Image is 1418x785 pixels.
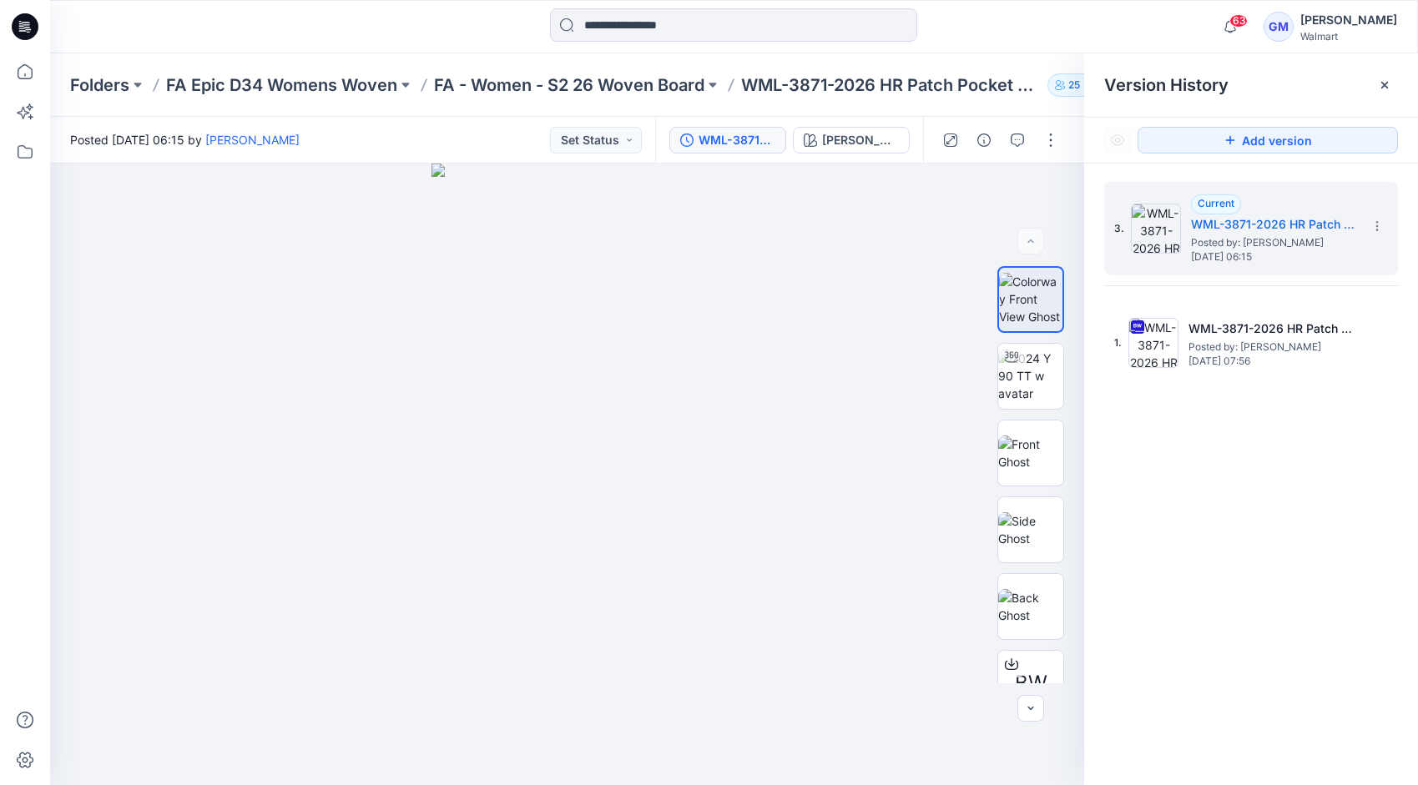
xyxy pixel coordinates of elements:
button: [PERSON_NAME] [793,127,910,153]
span: Current [1198,197,1234,209]
span: [DATE] 06:15 [1191,251,1358,263]
button: WML-3871-2026 HR Patch Pocket Wide Leg Pant_Full Colorway [669,127,786,153]
div: Walmart [1300,30,1397,43]
img: WML-3871-2026 HR Patch Pocket Wide Leg Pant_Soft Silver [1128,318,1178,368]
p: WML-3871-2026 HR Patch Pocket Wide Leg Pant [741,73,1041,97]
img: Colorway Front View Ghost [999,273,1062,325]
span: 63 [1229,14,1248,28]
h5: WML-3871-2026 HR Patch Pocket Wide Leg Pant_Soft Silver [1188,319,1355,339]
div: [PERSON_NAME] [822,131,899,149]
a: FA - Women - S2 26 Woven Board [434,73,704,97]
img: 2024 Y 90 TT w avatar [998,350,1063,402]
button: 25 [1047,73,1101,97]
a: Folders [70,73,129,97]
span: Posted by: Gayan Mahawithanalage [1188,339,1355,355]
img: Back Ghost [998,589,1063,624]
img: Front Ghost [998,435,1063,470]
span: BW [1015,668,1047,698]
a: FA Epic D34 Womens Woven [166,73,397,97]
button: Show Hidden Versions [1104,127,1131,153]
span: Posted [DATE] 06:15 by [70,131,300,148]
div: GM [1264,12,1294,42]
p: 25 [1068,76,1080,94]
button: Details [971,127,997,153]
span: Posted by: Gayan Mahawithanalage [1191,234,1358,251]
h5: WML-3871-2026 HR Patch Pocket Wide Leg Pant_Full Colorway [1191,214,1358,234]
div: WML-3871-2026 HR Patch Pocket Wide Leg Pant_Full Colorway [699,131,775,149]
button: Close [1378,78,1391,92]
img: WML-3871-2026 HR Patch Pocket Wide Leg Pant_Full Colorway [1131,204,1181,254]
span: Version History [1104,75,1229,95]
span: [DATE] 07:56 [1188,355,1355,367]
img: Side Ghost [998,512,1063,547]
button: Add version [1138,127,1398,153]
div: [PERSON_NAME] [1300,10,1397,30]
a: [PERSON_NAME] [205,133,300,147]
img: eyJhbGciOiJIUzI1NiIsImtpZCI6IjAiLCJzbHQiOiJzZXMiLCJ0eXAiOiJKV1QifQ.eyJkYXRhIjp7InR5cGUiOiJzdG9yYW... [431,164,704,785]
span: 3. [1114,221,1124,236]
span: 1. [1114,335,1122,350]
